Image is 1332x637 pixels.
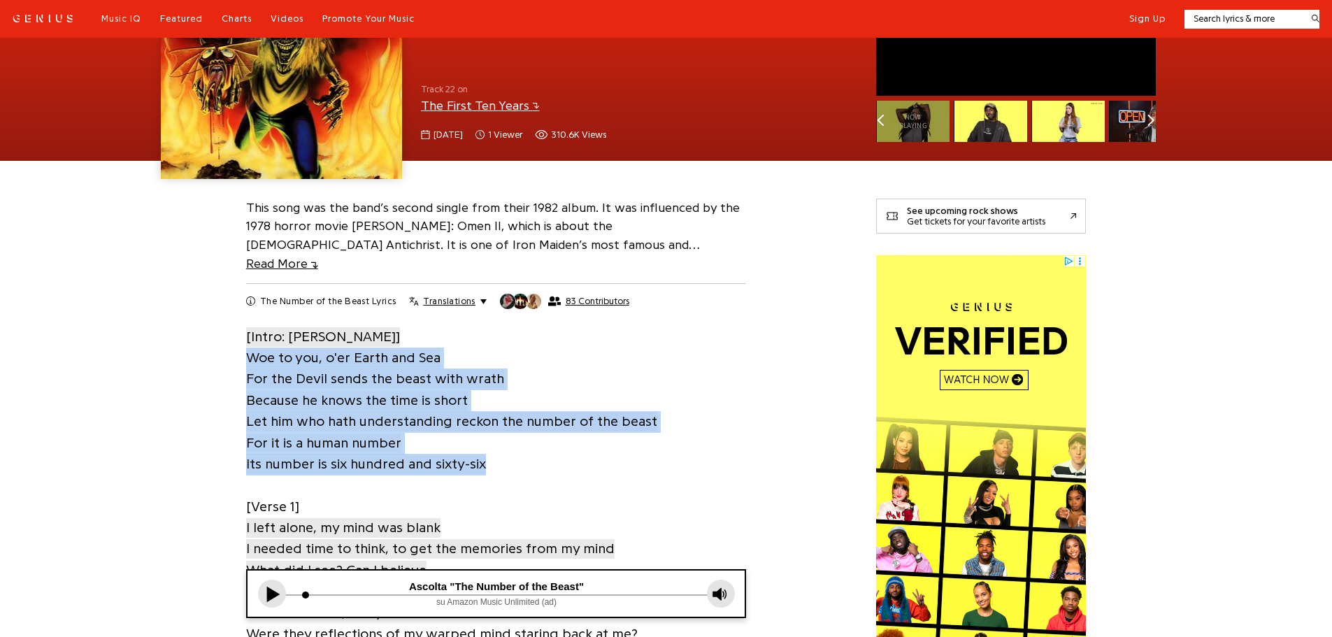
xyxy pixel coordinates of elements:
[246,348,657,474] span: Woe to you, o'er Earth and Sea For the Devil sends the beast with wrath Because he knows the time...
[246,257,318,270] span: Read More
[421,99,540,112] a: The First Ten Years
[246,518,615,601] span: I left alone, my mind was blank I needed time to think, to get the memories from my mind What did...
[246,327,400,347] span: [Intro: [PERSON_NAME]]
[160,13,203,25] a: Featured
[434,128,463,142] span: [DATE]
[907,216,1045,227] div: Get tickets for your favorite artists
[876,199,1086,234] a: See upcoming rock showsGet tickets for your favorite artists
[246,517,615,602] a: I left alone, my mind was blankI needed time to think, to get the memories from my mindWhat did I...
[101,14,141,23] span: Music IQ
[222,13,252,25] a: Charts
[222,14,252,23] span: Charts
[1129,13,1166,25] button: Sign Up
[566,296,629,307] span: 83 Contributors
[248,571,745,617] iframe: Tonefuse player
[499,293,629,310] button: 83 Contributors
[907,206,1045,216] div: See upcoming rock shows
[409,295,487,308] button: Translations
[423,295,475,308] span: Translations
[535,128,606,142] span: 310,632 views
[271,13,303,25] a: Videos
[246,347,657,475] a: Woe to you, o'er Earth and SeaFor the Devil sends the beast with wrathBecause he knows the time i...
[101,13,141,25] a: Music IQ
[488,128,522,142] span: 1 viewer
[1184,12,1303,26] input: Search lyrics & more
[271,14,303,23] span: Videos
[552,128,606,142] span: 310.6K views
[475,128,522,142] span: 1 viewer
[260,295,396,308] h2: The Number of the Beast Lyrics
[246,326,400,348] a: [Intro: [PERSON_NAME]]
[322,14,415,23] span: Promote Your Music
[322,13,415,25] a: Promote Your Music
[160,14,203,23] span: Featured
[246,201,740,271] a: This song was the band’s second single from their 1982 album. It was influenced by the 1978 horro...
[421,83,858,96] span: Track 22 on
